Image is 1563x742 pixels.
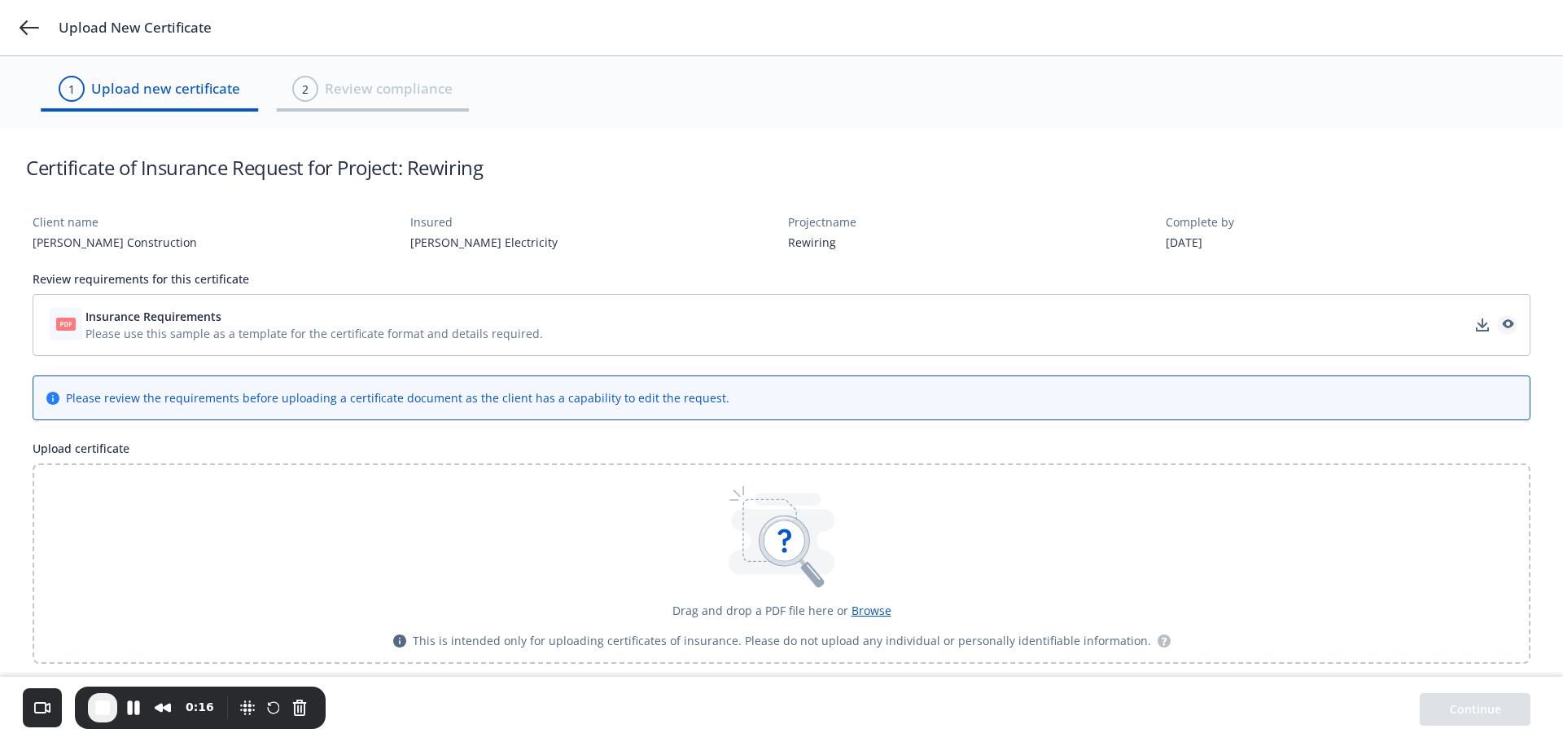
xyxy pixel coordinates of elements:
[413,632,1151,649] span: This is intended only for uploading certificates of insurance. Please do not upload any individua...
[33,213,397,231] div: Client name
[852,603,891,618] span: Browse
[788,234,1153,251] div: Rewiring
[85,308,221,325] span: Insurance Requirements
[1497,315,1517,335] a: preview
[33,234,397,251] div: [PERSON_NAME] Construction
[85,325,543,342] span: Please use this sample as a template for the certificate format and details required.
[1473,315,1492,335] a: download
[26,154,483,181] h1: Certificate of Insurance Request for Project: Rewiring
[33,294,1530,356] div: Insurance RequirementsPlease use this sample as a template for the certificate format and details...
[66,389,729,406] div: Please review the requirements before uploading a certificate document as the client has a capabi...
[1166,234,1530,251] div: [DATE]
[410,234,775,251] div: [PERSON_NAME] Electricity
[59,18,212,37] span: Upload New Certificate
[410,213,775,231] div: Insured
[68,81,75,98] div: 1
[302,81,309,98] div: 2
[325,78,453,99] span: Review compliance
[788,213,1153,231] div: Project name
[1166,213,1530,231] div: Complete by
[33,463,1530,664] div: Drag and drop a PDF file here or BrowseThis is intended only for uploading certificates of insura...
[672,602,891,619] div: Drag and drop a PDF file here or
[85,308,543,325] button: Insurance Requirements
[91,78,240,99] span: Upload new certificate
[33,440,1530,457] div: Upload certificate
[33,270,1530,288] div: Review requirements for this certificate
